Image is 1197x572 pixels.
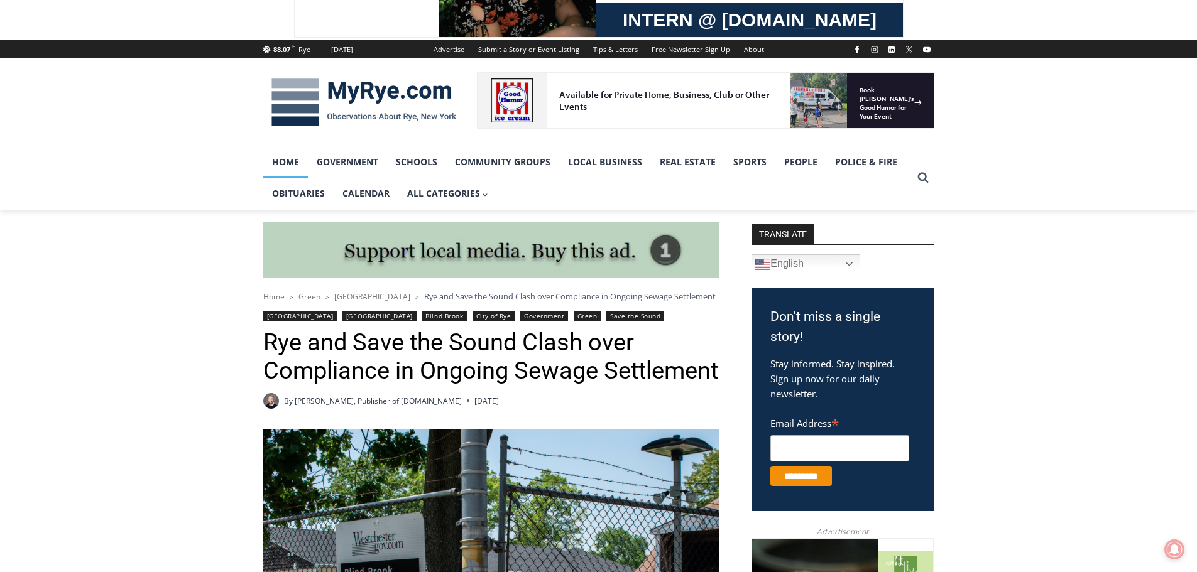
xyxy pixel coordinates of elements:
span: Advertisement [804,526,881,537]
a: Blind Brook [422,311,467,321]
a: [PERSON_NAME], Publisher of [DOMAIN_NAME] [295,396,462,406]
a: Facebook [850,42,865,57]
span: Rye and Save the Sound Clash over Compliance in Ongoing Sewage Settlement [424,291,716,302]
a: Community Groups [446,146,559,178]
div: "We would have speakers with experience in local journalism speak to us about their experiences a... [317,1,594,122]
img: support local media, buy this ad [263,222,719,279]
a: City of Rye [473,311,515,321]
a: Author image [263,393,279,409]
nav: Breadcrumbs [263,290,719,303]
button: View Search Form [912,166,934,189]
a: Open Tues. - Sun. [PHONE_NUMBER] [1,126,126,156]
label: Email Address [770,411,909,433]
div: "[PERSON_NAME]'s draw is the fine variety of pristine raw fish kept on hand" [129,78,178,150]
a: Home [263,146,308,178]
h1: Rye and Save the Sound Clash over Compliance in Ongoing Sewage Settlement [263,328,719,386]
a: Green [298,291,320,302]
span: By [284,395,293,407]
a: Sports [724,146,775,178]
a: Real Estate [651,146,724,178]
a: Local Business [559,146,651,178]
a: English [752,254,860,274]
a: People [775,146,826,178]
a: Instagram [867,42,882,57]
strong: TRANSLATE [752,224,814,244]
a: X [902,42,917,57]
a: Tips & Letters [586,40,645,58]
a: Linkedin [884,42,899,57]
a: Calendar [334,178,398,209]
a: [GEOGRAPHIC_DATA] [342,311,417,321]
a: Government [520,311,568,321]
a: Book [PERSON_NAME]'s Good Humor for Your Event [373,4,454,57]
a: Government [308,146,387,178]
span: 88.07 [273,45,290,54]
a: Advertise [427,40,471,58]
span: > [325,293,329,301]
time: [DATE] [474,395,499,407]
span: Intern @ [DOMAIN_NAME] [329,125,582,153]
a: About [737,40,771,58]
span: > [290,293,293,301]
span: F [292,43,295,50]
a: [GEOGRAPHIC_DATA] [334,291,410,302]
a: Free Newsletter Sign Up [645,40,737,58]
a: Police & Fire [826,146,906,178]
h4: Book [PERSON_NAME]'s Good Humor for Your Event [383,13,437,48]
nav: Primary Navigation [263,146,912,210]
a: Intern @ [DOMAIN_NAME] [302,122,609,156]
a: YouTube [919,42,934,57]
div: [DATE] [331,44,353,55]
h3: Don't miss a single story! [770,307,915,347]
a: Schools [387,146,446,178]
p: Stay informed. Stay inspired. Sign up now for our daily newsletter. [770,356,915,401]
a: Green [574,311,601,321]
nav: Secondary Navigation [427,40,771,58]
span: Open Tues. - Sun. [PHONE_NUMBER] [4,129,123,177]
button: Child menu of All Categories [398,178,498,209]
img: MyRye.com [263,70,464,135]
a: Home [263,291,285,302]
a: [GEOGRAPHIC_DATA] [263,311,337,321]
a: Save the Sound [606,311,664,321]
span: > [415,293,419,301]
div: Available for Private Home, Business, Club or Other Events [82,16,310,40]
a: Obituaries [263,178,334,209]
a: Submit a Story or Event Listing [471,40,586,58]
img: en [755,257,770,272]
div: Rye [298,44,310,55]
